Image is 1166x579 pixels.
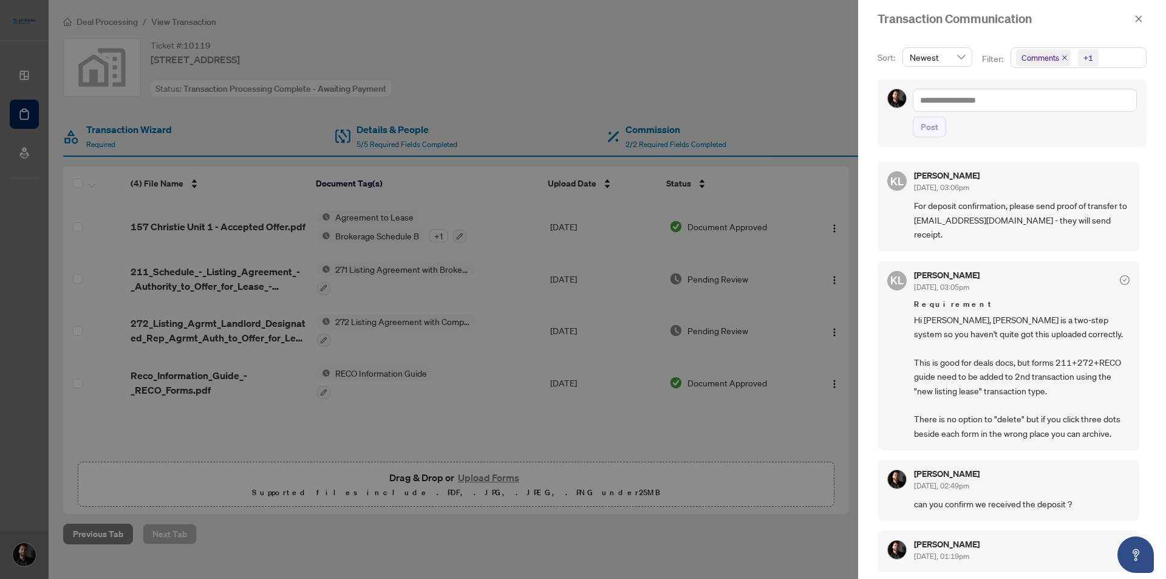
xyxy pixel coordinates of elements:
[1016,49,1071,66] span: Comments
[888,470,906,488] img: Profile Icon
[1083,52,1093,64] div: +1
[914,470,980,478] h5: [PERSON_NAME]
[914,481,969,490] span: [DATE], 02:49pm
[913,117,946,137] button: Post
[914,199,1130,241] span: For deposit confirmation, please send proof of transfer to [EMAIL_ADDRESS][DOMAIN_NAME] - they wi...
[914,171,980,180] h5: [PERSON_NAME]
[914,540,980,549] h5: [PERSON_NAME]
[888,541,906,559] img: Profile Icon
[890,272,904,289] span: KL
[914,271,980,279] h5: [PERSON_NAME]
[878,10,1131,28] div: Transaction Communication
[1120,275,1130,285] span: check-circle
[914,283,969,292] span: [DATE], 03:05pm
[1021,52,1059,64] span: Comments
[982,52,1005,66] p: Filter:
[914,183,969,192] span: [DATE], 03:06pm
[1062,55,1068,61] span: close
[914,552,969,561] span: [DATE], 01:19pm
[1117,536,1154,573] button: Open asap
[914,313,1130,440] span: Hi [PERSON_NAME], [PERSON_NAME] is a two-step system so you haven't quite got this uploaded corre...
[910,48,965,66] span: Newest
[914,497,1130,511] span: can you confirm we received the deposit ?
[890,173,904,190] span: KL
[888,89,906,108] img: Profile Icon
[914,298,1130,310] span: Requirement
[878,51,898,64] p: Sort:
[1134,15,1143,23] span: close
